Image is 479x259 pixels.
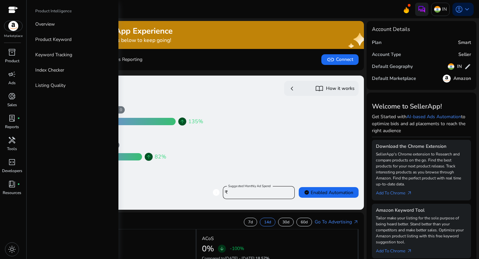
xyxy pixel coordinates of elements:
div: 0 [120,107,125,113]
h5: Account Type [372,52,401,58]
h5: How it works [326,86,355,92]
p: Developers [2,168,22,174]
span: code_blocks [8,158,16,166]
p: Overview [35,21,55,28]
h5: Amazon [453,76,471,82]
p: IN [442,3,447,15]
span: edit [464,63,471,70]
span: info [212,188,220,196]
img: amazon.svg [4,21,22,31]
a: Add To Chrome [376,187,417,196]
span: fiber_manual_record [17,117,20,120]
span: arrow_upward [180,119,185,124]
p: Ads [8,80,16,86]
span: arrow_outward [353,219,359,225]
span: account_circle [455,5,463,13]
span: arrow_outward [407,248,412,254]
img: in.svg [448,63,454,70]
p: ACoS [202,235,214,242]
p: 14d [264,219,271,225]
span: book_4 [8,180,16,188]
span: keyboard_arrow_down [463,5,471,13]
span: chevron_left [288,85,296,93]
mat-label: Suggested Monthly Ad Spend [228,184,271,188]
h5: Amazon Keyword Tool [376,208,467,213]
span: 82% [155,153,166,161]
p: 60d [301,219,308,225]
h5: Plan [372,40,382,46]
a: AI-based Ads Automation [406,114,461,120]
span: link [327,56,335,64]
button: linkConnect [321,54,359,65]
p: 7d [248,219,253,225]
p: Tailor make your listing for the sole purpose of being heard better. Stand better than your compe... [376,215,467,245]
span: Enabled Automation [304,189,353,196]
span: 135% [188,118,203,126]
span: handyman [8,136,16,144]
h5: IN [457,64,462,70]
p: Marketplace [4,34,23,39]
p: SellerApp's Chrome extension to Research and compare products on the go. Find the best products f... [376,151,467,187]
p: Index Checker [35,67,64,74]
span: arrow_upward [146,154,151,159]
span: inventory_2 [8,48,16,56]
p: Listing Quality [35,82,66,89]
h5: Default Geography [372,64,413,70]
span: donut_small [8,92,16,100]
p: Product Keyword [35,36,72,43]
p: Product Intelligence [35,8,72,14]
span: verified [304,190,309,195]
span: campaign [8,70,16,78]
button: verifiedEnabled Automation [299,187,359,198]
h5: Default Marketplace [372,76,416,82]
p: Keyword Tracking [35,51,72,58]
p: Sales [7,102,17,108]
span: Connect [327,56,353,64]
span: fiber_manual_record [17,183,20,185]
h4: Account Details [372,26,471,33]
span: ₹ [225,189,228,195]
a: Add To Chrome [376,245,417,254]
h5: Smart [458,40,471,46]
img: amazon.svg [443,75,451,83]
span: lab_profile [8,114,16,122]
h5: Download the Chrome Extension [376,144,467,149]
p: Get Started with to optimize bids and ad placements to reach the right audience [372,113,471,134]
p: Resources [3,190,21,196]
h5: Seller [458,52,471,58]
a: Go To Advertisingarrow_outward [315,218,359,225]
span: arrow_outward [407,190,412,196]
p: -100% [230,246,244,251]
p: Product [5,58,19,64]
h3: Welcome to SellerApp! [372,103,471,111]
p: Tools [7,146,17,152]
span: light_mode [8,245,16,253]
h2: 0% [202,244,214,254]
img: in.svg [434,6,441,13]
span: arrow_downward [219,246,225,251]
span: import_contacts [315,85,323,93]
p: Reports [5,124,19,130]
p: 30d [282,219,289,225]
